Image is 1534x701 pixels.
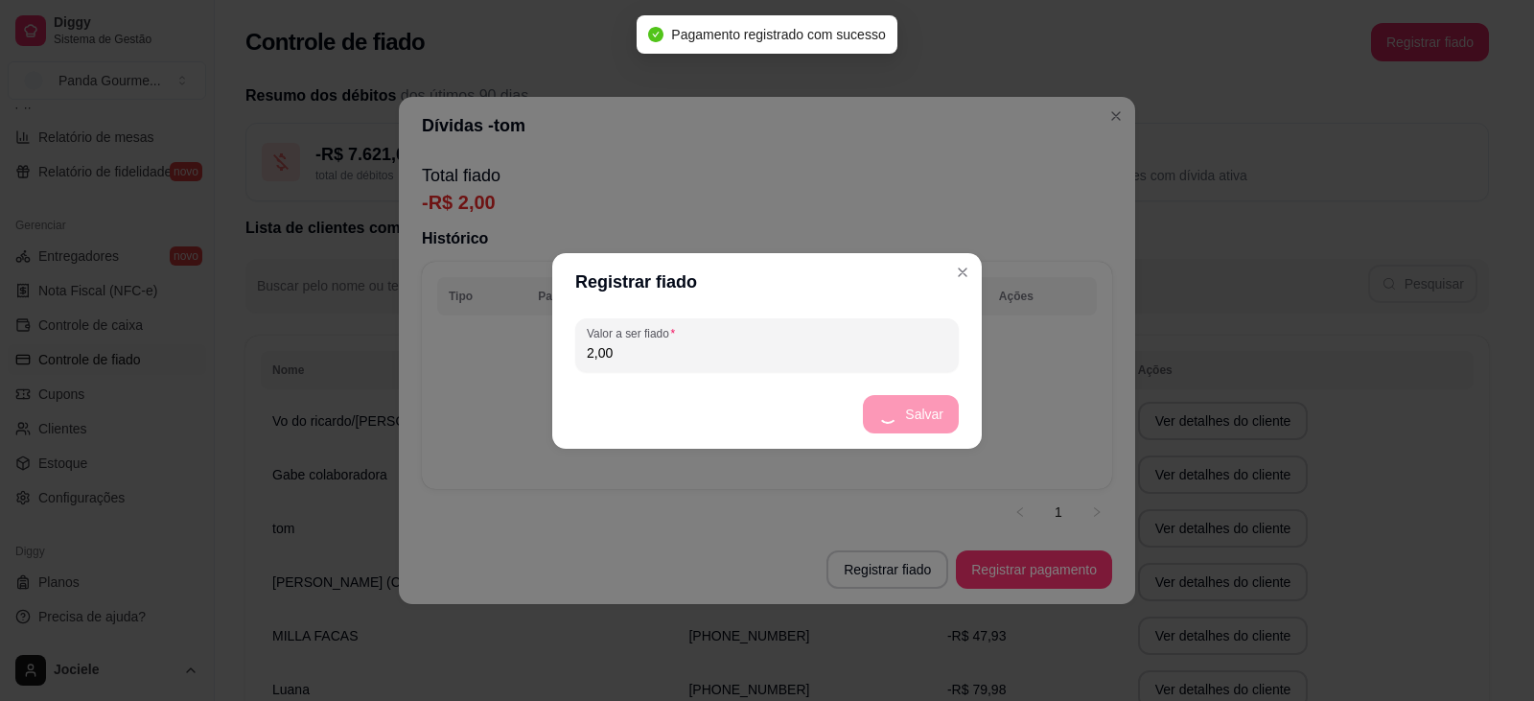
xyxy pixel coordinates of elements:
label: Valor a ser fiado [587,325,682,341]
input: Valor a ser fiado [587,343,947,362]
span: Pagamento registrado com sucesso [671,27,885,42]
span: check-circle [648,27,663,42]
button: Close [947,257,978,288]
header: Registrar fiado [552,253,982,311]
